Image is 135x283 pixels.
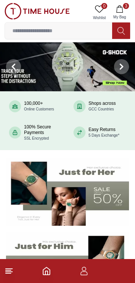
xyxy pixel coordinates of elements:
[24,124,61,141] div: 100% Secure Payments
[4,3,70,19] img: ...
[24,136,49,140] span: SSL Encrypted
[88,101,116,112] div: Shops across
[101,3,107,9] span: 0
[24,107,54,111] span: Online Customers
[90,3,109,22] a: 0Wishlist
[88,107,114,111] span: GCC Countries
[109,3,130,22] button: 3My Bag
[24,101,54,112] div: 100,000+
[90,15,109,21] span: Wishlist
[88,133,119,137] span: 5 Days Exchange*
[123,3,129,9] span: 3
[6,158,129,226] img: Women's Watches Banner
[110,14,129,20] span: My Bag
[42,267,51,276] a: Home
[88,127,119,138] div: Easy Returns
